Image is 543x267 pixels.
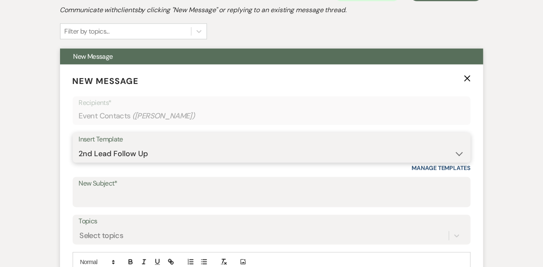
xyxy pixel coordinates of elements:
p: Recipients* [79,97,464,108]
span: ( [PERSON_NAME] ) [132,110,195,122]
div: Filter by topics... [65,26,110,37]
h2: Communicate with clients by clicking "New Message" or replying to an existing message thread. [60,5,483,15]
label: Topics [79,216,464,228]
div: Event Contacts [79,108,464,124]
label: New Subject* [79,178,464,190]
div: Insert Template [79,133,464,146]
span: New Message [73,52,113,61]
span: New Message [73,76,139,86]
div: Select topics [80,230,123,241]
a: Manage Templates [412,165,471,172]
